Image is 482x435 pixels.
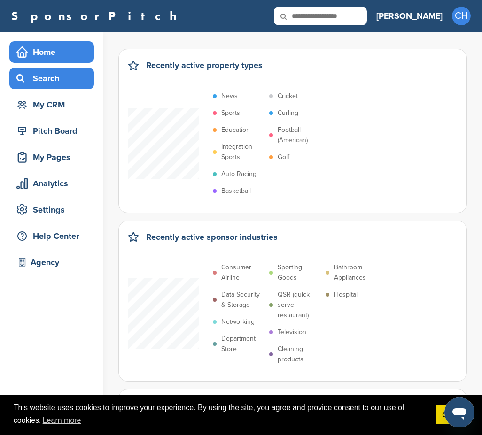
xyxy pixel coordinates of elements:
[376,9,443,23] h3: [PERSON_NAME]
[221,91,238,101] p: News
[9,173,94,194] a: Analytics
[14,96,94,113] div: My CRM
[9,225,94,247] a: Help Center
[9,146,94,168] a: My Pages
[9,94,94,115] a: My CRM
[146,230,278,244] h2: Recently active sponsor industries
[11,10,183,22] a: SponsorPitch
[376,6,443,26] a: [PERSON_NAME]
[452,7,471,25] span: CH
[221,108,240,118] p: Sports
[9,120,94,142] a: Pitch Board
[334,262,377,283] p: Bathroom Appliances
[14,70,94,87] div: Search
[278,125,321,145] p: Football (American)
[278,91,298,101] p: Cricket
[278,290,321,321] p: QSR (quick serve restaurant)
[221,125,250,135] p: Education
[278,344,321,365] p: Cleaning products
[146,59,263,72] h2: Recently active property types
[14,254,94,271] div: Agency
[9,199,94,221] a: Settings
[334,290,358,300] p: Hospital
[14,228,94,244] div: Help Center
[221,317,255,327] p: Networking
[221,290,264,310] p: Data Security & Storage
[278,152,289,162] p: Golf
[14,122,94,139] div: Pitch Board
[14,149,94,166] div: My Pages
[14,44,94,61] div: Home
[221,142,264,162] p: Integration - Sports
[14,201,94,218] div: Settings
[221,262,264,283] p: Consumer Airline
[14,402,428,427] span: This website uses cookies to improve your experience. By using the site, you agree and provide co...
[41,413,83,427] a: learn more about cookies
[221,186,251,196] p: Basketball
[9,41,94,63] a: Home
[9,252,94,273] a: Agency
[436,405,468,424] a: dismiss cookie message
[9,68,94,89] a: Search
[444,397,474,427] iframe: Button to launch messaging window
[278,327,306,337] p: Television
[221,334,264,354] p: Department Store
[278,262,321,283] p: Sporting Goods
[278,108,298,118] p: Curling
[14,175,94,192] div: Analytics
[221,169,257,179] p: Auto Racing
